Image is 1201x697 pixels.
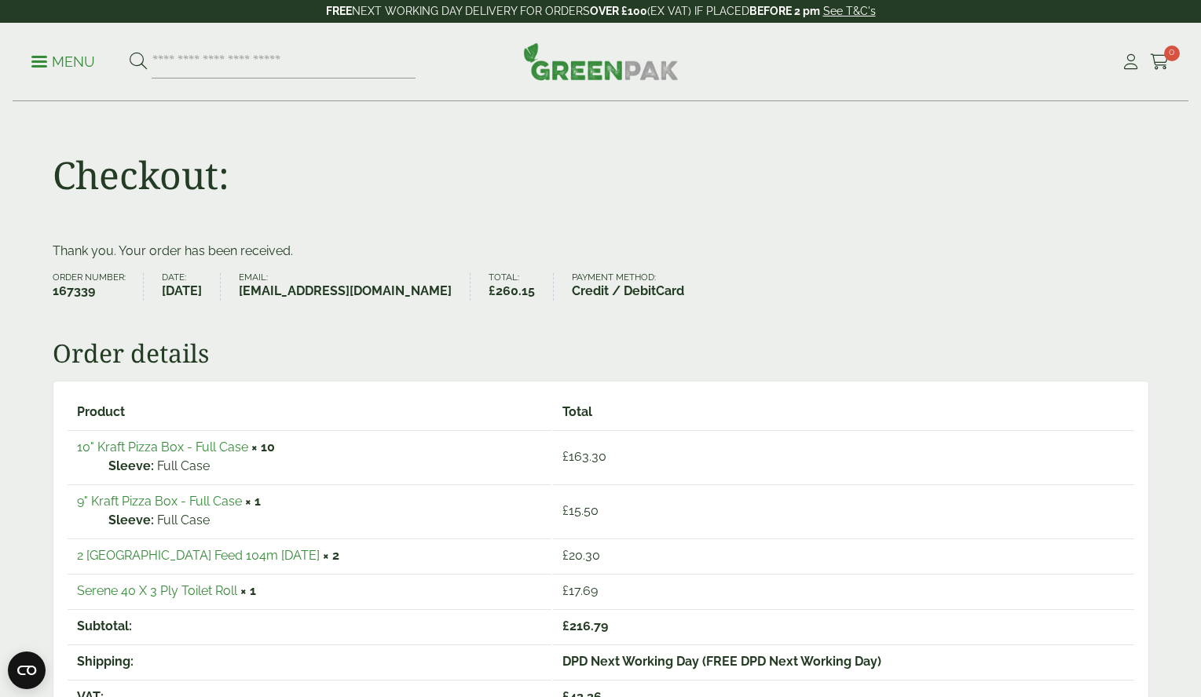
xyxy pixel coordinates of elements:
i: Cart [1150,54,1170,70]
td: DPD Next Working Day (FREE DPD Next Working Day) [553,644,1134,678]
p: Thank you. Your order has been received. [53,242,1149,261]
strong: × 1 [240,583,256,598]
span: £ [562,449,569,464]
li: Order number: [53,273,145,301]
strong: OVER £100 [590,5,647,17]
a: 0 [1150,50,1170,74]
a: Serene 40 X 3 Ply Toilet Roll [77,583,237,598]
bdi: 15.50 [562,503,599,518]
strong: Sleeve: [108,511,154,530]
span: £ [562,548,569,563]
strong: × 2 [323,548,339,563]
bdi: 260.15 [489,283,535,298]
strong: Credit / DebitCard [572,282,684,301]
button: Open CMP widget [8,651,46,689]
h1: Checkout: [53,152,229,198]
span: £ [562,583,569,598]
strong: Sleeve: [108,457,154,476]
strong: [DATE] [162,282,202,301]
strong: × 10 [251,440,275,454]
strong: BEFORE 2 pm [749,5,820,17]
th: Subtotal: [68,609,551,643]
th: Shipping: [68,644,551,678]
p: Full Case [108,457,542,476]
p: Menu [31,53,95,71]
span: £ [562,503,569,518]
span: £ [489,283,496,298]
a: 2 [GEOGRAPHIC_DATA] Feed 104m [DATE] [77,548,320,563]
h2: Order details [53,338,1149,368]
li: Email: [239,273,471,301]
th: Total [553,396,1134,429]
span: 216.79 [562,619,608,633]
li: Total: [489,273,554,301]
img: GreenPak Supplies [523,42,679,80]
strong: FREE [326,5,352,17]
strong: [EMAIL_ADDRESS][DOMAIN_NAME] [239,282,452,301]
li: Payment method: [572,273,702,301]
a: 9" Kraft Pizza Box - Full Case [77,494,242,509]
bdi: 17.69 [562,583,598,598]
span: £ [562,619,569,633]
a: See T&C's [823,5,876,17]
span: 0 [1164,46,1180,61]
bdi: 163.30 [562,449,606,464]
strong: × 1 [245,494,261,509]
bdi: 20.30 [562,548,600,563]
a: Menu [31,53,95,68]
li: Date: [162,273,221,301]
th: Product [68,396,551,429]
strong: 167339 [53,282,126,301]
p: Full Case [108,511,542,530]
a: 10" Kraft Pizza Box - Full Case [77,440,248,454]
i: My Account [1121,54,1141,70]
